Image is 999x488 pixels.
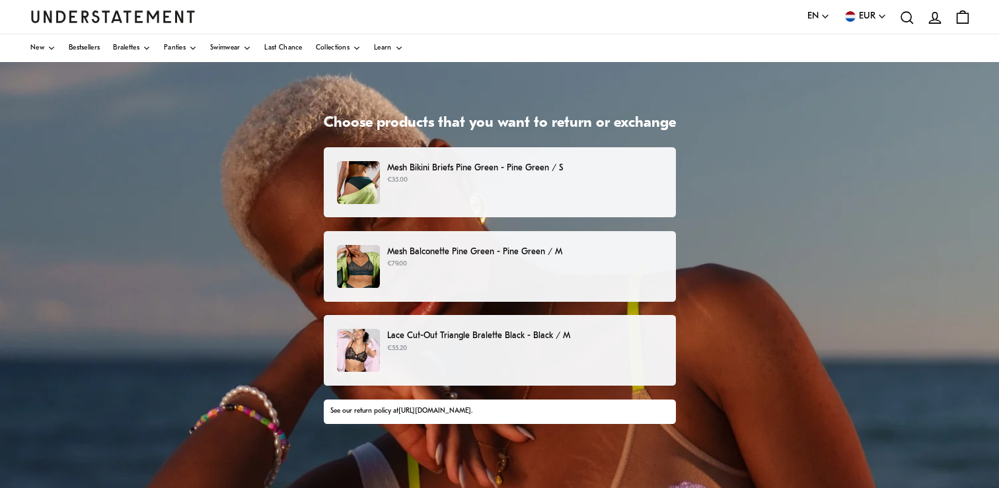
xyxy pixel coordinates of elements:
p: Mesh Bikini Briefs Pine Green - Pine Green / S [387,161,662,175]
a: Swimwear [210,34,251,62]
span: EN [807,9,819,24]
p: €55.20 [387,343,662,354]
a: [URL][DOMAIN_NAME] [398,407,471,415]
img: PIMH-BRF-002-143.jpg [337,161,380,204]
h1: Choose products that you want to return or exchange [324,114,676,133]
a: Understatement Homepage [30,11,196,22]
a: Collections [316,34,361,62]
span: Learn [374,45,392,52]
p: €79.00 [387,259,662,269]
img: PCMH-BRA-017-126_cf233277-34b1-4140-9834-6d8bd5308e82.jpg [337,245,380,288]
p: €35.00 [387,175,662,186]
p: Mesh Balconette Pine Green - Pine Green / M [387,245,662,259]
a: Learn [374,34,403,62]
a: Bestsellers [69,34,100,62]
a: Bralettes [113,34,151,62]
span: Bralettes [113,45,139,52]
button: EUR [843,9,887,24]
span: Bestsellers [69,45,100,52]
span: EUR [859,9,875,24]
a: New [30,34,55,62]
a: Panties [164,34,197,62]
span: New [30,45,44,52]
img: SABO-BRA-016.jpg [337,329,380,372]
button: EN [807,9,830,24]
a: Last Chance [264,34,302,62]
div: See our return policy at . [330,406,669,417]
span: Last Chance [264,45,302,52]
span: Collections [316,45,350,52]
span: Swimwear [210,45,240,52]
p: Lace Cut-Out Triangle Bralette Black - Black / M [387,329,662,343]
span: Panties [164,45,186,52]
